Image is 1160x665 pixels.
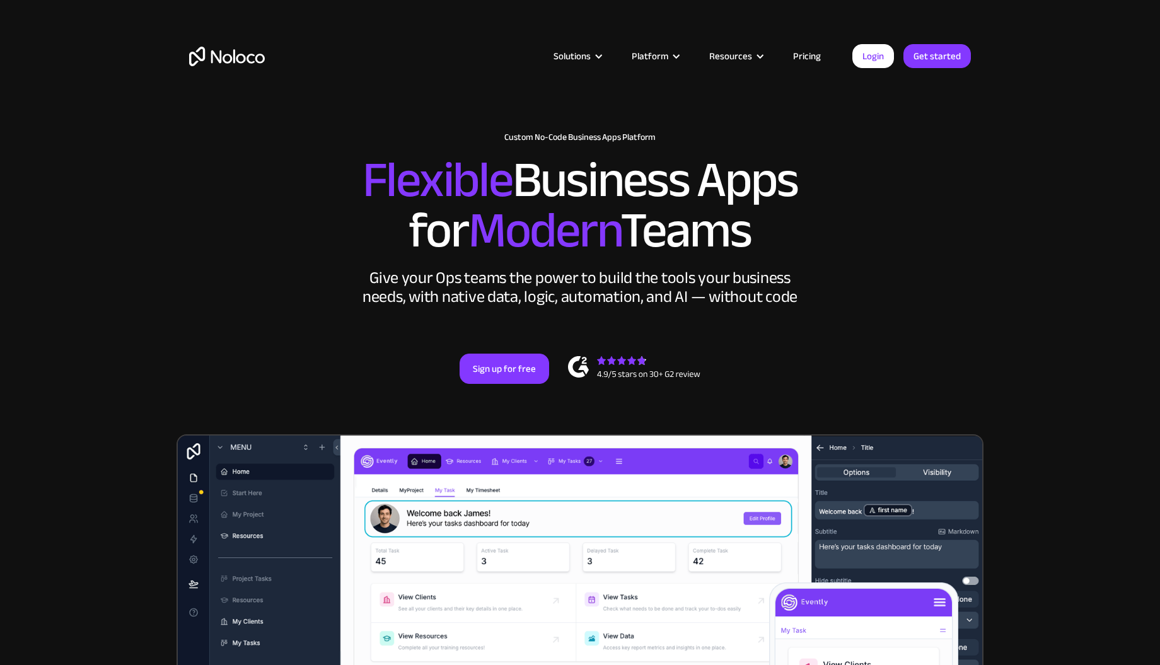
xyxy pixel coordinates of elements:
a: home [189,47,265,66]
span: Flexible [362,133,513,227]
h2: Business Apps for Teams [189,155,971,256]
div: Platform [616,48,693,64]
a: Login [852,44,894,68]
div: Resources [693,48,777,64]
div: Platform [632,48,668,64]
div: Solutions [554,48,591,64]
a: Get started [903,44,971,68]
h1: Custom No-Code Business Apps Platform [189,132,971,142]
a: Sign up for free [460,354,549,384]
div: Give your Ops teams the power to build the tools your business needs, with native data, logic, au... [359,269,801,306]
span: Modern [468,183,620,277]
div: Solutions [538,48,616,64]
a: Pricing [777,48,837,64]
div: Resources [709,48,752,64]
